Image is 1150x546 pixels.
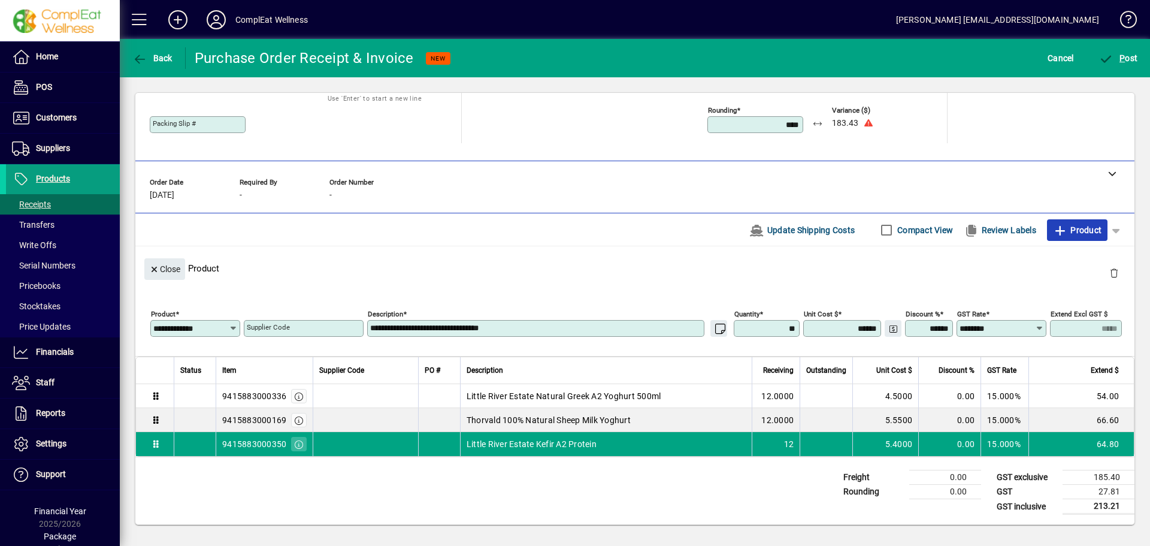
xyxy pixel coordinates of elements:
[761,390,794,402] span: 12.0000
[885,414,913,426] span: 5.5500
[6,429,120,459] a: Settings
[761,414,794,426] span: 12.0000
[247,323,290,331] mat-label: Supplier Code
[1028,384,1134,408] td: 54.00
[153,119,196,128] mat-label: Packing Slip #
[6,316,120,337] a: Price Updates
[6,276,120,296] a: Pricebooks
[12,301,60,311] span: Stocktakes
[6,296,120,316] a: Stocktakes
[885,438,913,450] span: 5.4000
[149,260,180,279] span: Close
[980,432,1028,456] td: 15.000%
[151,310,175,318] mat-label: Product
[235,10,308,29] div: ComplEat Wellness
[460,432,752,456] td: Little River Estate Kefir A2 Protein
[837,485,909,499] td: Rounding
[44,532,76,541] span: Package
[36,469,66,479] span: Support
[918,432,980,456] td: 0.00
[195,49,414,68] div: Purchase Order Receipt & Invoice
[909,470,981,485] td: 0.00
[6,399,120,429] a: Reports
[150,191,174,200] span: [DATE]
[12,261,75,270] span: Serial Numbers
[909,485,981,499] td: 0.00
[36,143,70,153] span: Suppliers
[1048,49,1074,68] span: Cancel
[991,485,1063,499] td: GST
[987,364,1016,377] span: GST Rate
[1028,408,1134,432] td: 66.60
[36,439,66,448] span: Settings
[959,219,1041,241] button: Review Labels
[1099,53,1138,63] span: ost
[460,384,752,408] td: Little River Estate Natural Greek A2 Yoghurt 500ml
[896,10,1099,29] div: [PERSON_NAME] [EMAIL_ADDRESS][DOMAIN_NAME]
[6,194,120,215] a: Receipts
[837,470,909,485] td: Freight
[129,47,175,69] button: Back
[36,378,55,387] span: Staff
[1096,47,1141,69] button: Post
[1028,432,1134,456] td: 64.80
[876,364,912,377] span: Unit Cost $
[6,337,120,367] a: Financials
[135,246,1134,290] div: Product
[980,408,1028,432] td: 15.000%
[1091,364,1119,377] span: Extend $
[431,55,446,62] span: NEW
[240,191,242,200] span: -
[6,460,120,490] a: Support
[1100,267,1128,278] app-page-header-button: Delete
[991,499,1063,514] td: GST inclusive
[329,191,332,200] span: -
[12,281,60,291] span: Pricebooks
[1063,485,1134,499] td: 27.81
[222,414,286,426] div: 9415883000169
[36,113,77,122] span: Customers
[6,42,120,72] a: Home
[12,220,55,230] span: Transfers
[425,364,440,377] span: PO #
[222,438,286,450] div: 9415883000350
[708,106,737,114] mat-label: Rounding
[6,73,120,102] a: POS
[734,310,759,318] mat-label: Quantity
[197,9,235,31] button: Profile
[906,310,940,318] mat-label: Discount %
[159,9,197,31] button: Add
[1119,53,1125,63] span: P
[222,364,237,377] span: Item
[467,364,503,377] span: Description
[784,438,794,450] span: 12
[1047,219,1107,241] button: Product
[1051,310,1107,318] mat-label: Extend excl GST $
[34,506,86,516] span: Financial Year
[368,310,403,318] mat-label: Description
[895,224,953,236] label: Compact View
[918,384,980,408] td: 0.00
[144,258,185,280] button: Close
[832,119,858,128] span: 183.43
[12,240,56,250] span: Write Offs
[36,174,70,183] span: Products
[1063,499,1134,514] td: 213.21
[319,364,364,377] span: Supplier Code
[12,322,71,331] span: Price Updates
[964,221,1036,240] span: Review Labels
[832,107,904,114] span: Variance ($)
[6,215,120,235] a: Transfers
[180,364,201,377] span: Status
[957,310,986,318] mat-label: GST rate
[12,200,51,209] span: Receipts
[328,91,422,105] mat-hint: Use 'Enter' to start a new line
[885,320,901,337] button: Change Price Levels
[36,52,58,61] span: Home
[980,384,1028,408] td: 15.000%
[36,408,65,418] span: Reports
[460,408,752,432] td: Thorvald 100% Natural Sheep Milk Yoghurt
[918,408,980,432] td: 0.00
[745,219,860,241] button: Update Shipping Costs
[1063,470,1134,485] td: 185.40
